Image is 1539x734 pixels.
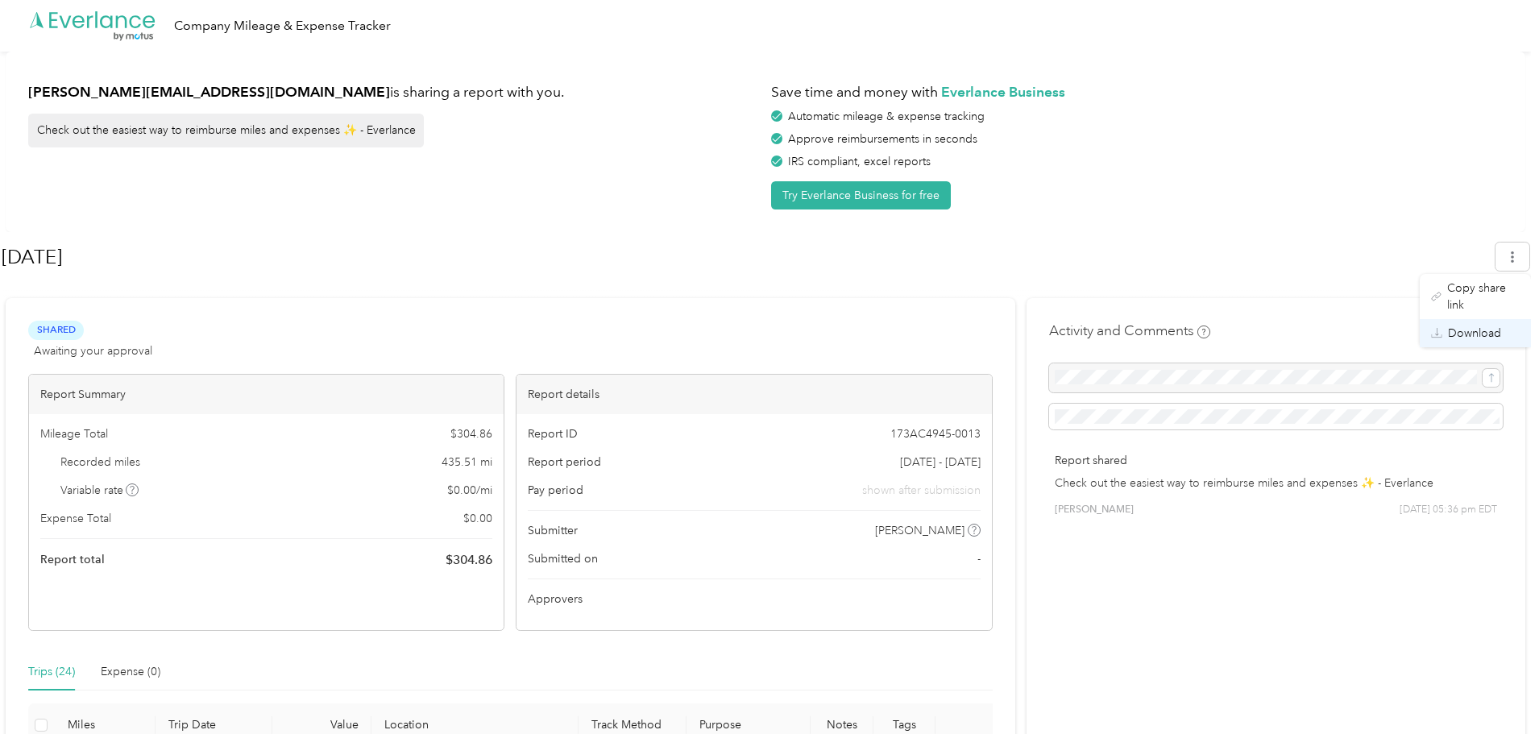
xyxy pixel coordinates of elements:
[875,522,964,539] span: [PERSON_NAME]
[40,425,108,442] span: Mileage Total
[40,510,111,527] span: Expense Total
[528,425,578,442] span: Report ID
[28,83,390,100] strong: [PERSON_NAME][EMAIL_ADDRESS][DOMAIN_NAME]
[447,482,492,499] span: $ 0.00 / mi
[40,551,105,568] span: Report total
[516,375,991,414] div: Report details
[862,482,981,499] span: shown after submission
[788,155,931,168] span: IRS compliant, excel reports
[60,482,139,499] span: Variable rate
[1447,280,1520,313] span: Copy share link
[2,238,1484,276] h1: Sep 2025
[1055,475,1497,491] p: Check out the easiest way to reimburse miles and expenses ✨ - Everlance
[890,425,981,442] span: 173AC4945-0013
[28,114,424,147] div: Check out the easiest way to reimburse miles and expenses ✨ - Everlance
[463,510,492,527] span: $ 0.00
[1049,321,1210,341] h4: Activity and Comments
[101,663,160,681] div: Expense (0)
[34,342,152,359] span: Awaiting your approval
[28,321,84,339] span: Shared
[528,454,601,471] span: Report period
[900,454,981,471] span: [DATE] - [DATE]
[1055,452,1497,469] p: Report shared
[788,110,985,123] span: Automatic mileage & expense tracking
[450,425,492,442] span: $ 304.86
[28,663,75,681] div: Trips (24)
[1055,503,1134,517] span: [PERSON_NAME]
[60,454,140,471] span: Recorded miles
[174,16,391,36] div: Company Mileage & Expense Tracker
[941,83,1065,100] strong: Everlance Business
[977,550,981,567] span: -
[528,522,578,539] span: Submitter
[771,82,1503,102] h1: Save time and money with
[1448,325,1501,342] span: Download
[528,550,598,567] span: Submitted on
[446,550,492,570] span: $ 304.86
[528,482,583,499] span: Pay period
[29,375,504,414] div: Report Summary
[28,82,760,102] h1: is sharing a report with you.
[1400,503,1497,517] span: [DATE] 05:36 pm EDT
[771,181,951,209] button: Try Everlance Business for free
[442,454,492,471] span: 435.51 mi
[788,132,977,146] span: Approve reimbursements in seconds
[528,591,583,608] span: Approvers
